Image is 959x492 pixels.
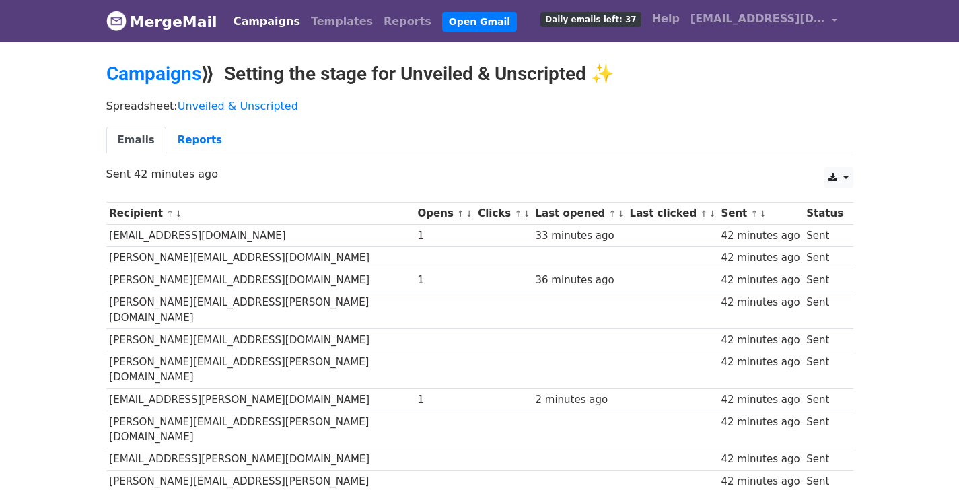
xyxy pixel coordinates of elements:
[106,388,415,411] td: [EMAIL_ADDRESS][PERSON_NAME][DOMAIN_NAME]
[106,225,415,247] td: [EMAIL_ADDRESS][DOMAIN_NAME]
[647,5,685,32] a: Help
[106,329,415,351] td: [PERSON_NAME][EMAIL_ADDRESS][DOMAIN_NAME]
[536,392,623,408] div: 2 minutes ago
[685,5,843,37] a: [EMAIL_ADDRESS][DOMAIN_NAME]
[106,63,201,85] a: Campaigns
[106,351,415,389] td: [PERSON_NAME][EMAIL_ADDRESS][PERSON_NAME][DOMAIN_NAME]
[466,209,473,219] a: ↓
[627,203,718,225] th: Last clicked
[106,99,853,113] p: Spreadsheet:
[418,273,472,288] div: 1
[418,392,472,408] div: 1
[106,203,415,225] th: Recipient
[540,12,641,27] span: Daily emails left: 37
[700,209,707,219] a: ↑
[721,355,800,370] div: 42 minutes ago
[457,209,464,219] a: ↑
[106,247,415,269] td: [PERSON_NAME][EMAIL_ADDRESS][DOMAIN_NAME]
[306,8,378,35] a: Templates
[721,415,800,430] div: 42 minutes ago
[721,273,800,288] div: 42 minutes ago
[535,5,646,32] a: Daily emails left: 37
[228,8,306,35] a: Campaigns
[106,167,853,181] p: Sent 42 minutes ago
[750,209,758,219] a: ↑
[418,228,472,244] div: 1
[803,388,846,411] td: Sent
[514,209,522,219] a: ↑
[617,209,625,219] a: ↓
[442,12,517,32] a: Open Gmail
[106,411,415,448] td: [PERSON_NAME][EMAIL_ADDRESS][PERSON_NAME][DOMAIN_NAME]
[721,295,800,310] div: 42 minutes ago
[106,291,415,329] td: [PERSON_NAME][EMAIL_ADDRESS][PERSON_NAME][DOMAIN_NAME]
[803,411,846,448] td: Sent
[721,474,800,489] div: 42 minutes ago
[175,209,182,219] a: ↓
[166,127,234,154] a: Reports
[709,209,716,219] a: ↓
[106,269,415,291] td: [PERSON_NAME][EMAIL_ADDRESS][DOMAIN_NAME]
[803,225,846,247] td: Sent
[609,209,616,219] a: ↑
[523,209,530,219] a: ↓
[721,228,800,244] div: 42 minutes ago
[106,11,127,31] img: MergeMail logo
[803,291,846,329] td: Sent
[536,273,623,288] div: 36 minutes ago
[378,8,437,35] a: Reports
[106,448,415,470] td: [EMAIL_ADDRESS][PERSON_NAME][DOMAIN_NAME]
[106,127,166,154] a: Emails
[178,100,298,112] a: Unveiled & Unscripted
[721,332,800,348] div: 42 minutes ago
[106,63,853,85] h2: ⟫ Setting the stage for Unveiled & Unscripted ✨
[690,11,825,27] span: [EMAIL_ADDRESS][DOMAIN_NAME]
[532,203,627,225] th: Last opened
[166,209,174,219] a: ↑
[721,392,800,408] div: 42 minutes ago
[721,452,800,467] div: 42 minutes ago
[721,250,800,266] div: 42 minutes ago
[415,203,475,225] th: Opens
[718,203,804,225] th: Sent
[106,7,217,36] a: MergeMail
[759,209,767,219] a: ↓
[536,228,623,244] div: 33 minutes ago
[803,269,846,291] td: Sent
[474,203,532,225] th: Clicks
[803,329,846,351] td: Sent
[803,448,846,470] td: Sent
[803,247,846,269] td: Sent
[803,351,846,389] td: Sent
[803,203,846,225] th: Status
